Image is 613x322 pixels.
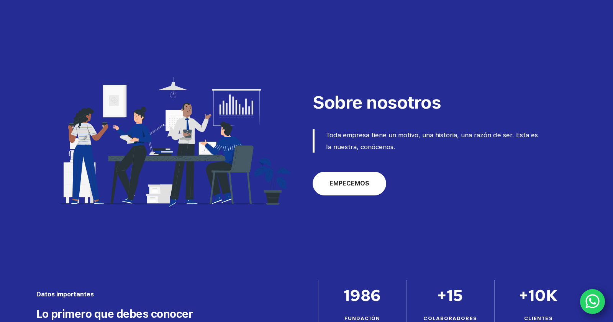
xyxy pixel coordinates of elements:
span: Sobre nosotros [313,92,441,113]
span: FUNDACIÓN [344,315,380,321]
span: EMPECEMOS [329,179,369,188]
span: CLIENTES [524,315,553,321]
span: COLABORADORES [423,315,477,321]
span: 1986 [344,285,381,306]
a: WhatsApp [580,289,605,314]
span: Lo primero que debes conocer [36,307,193,320]
span: Datos importantes [36,291,94,298]
a: EMPECEMOS [313,172,386,195]
span: +15 [437,285,463,306]
span: +10K [519,285,558,306]
span: Toda empresa tiene un motivo, una historia, una razón de ser. Esta es la nuestra, conócenos. [326,131,540,151]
